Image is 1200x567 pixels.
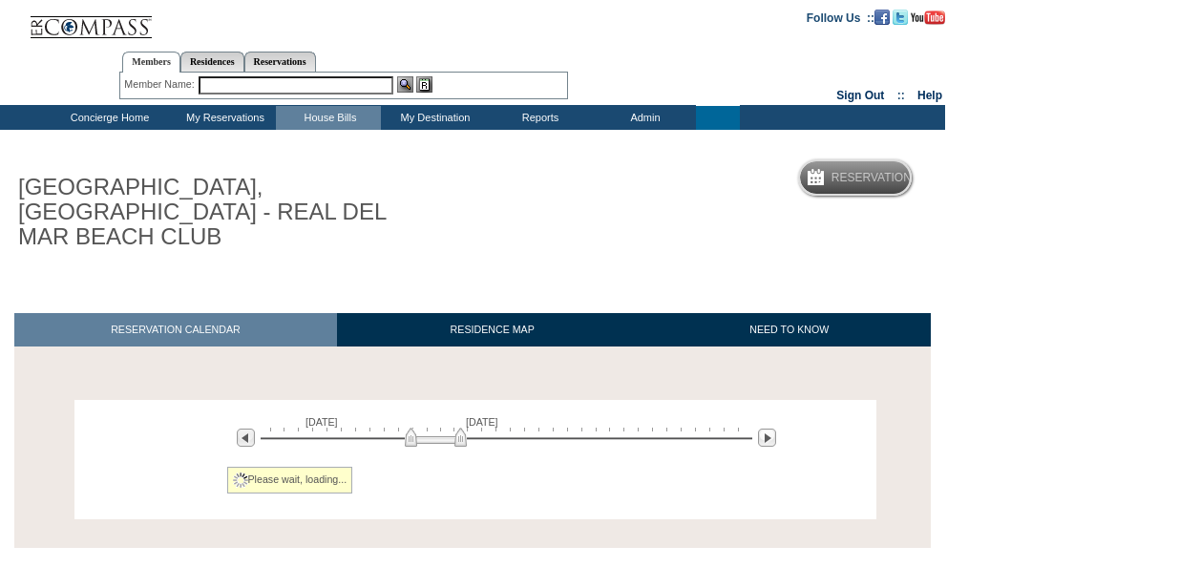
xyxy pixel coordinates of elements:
a: Help [917,89,942,102]
span: :: [897,89,905,102]
a: NEED TO KNOW [647,313,931,346]
h1: [GEOGRAPHIC_DATA], [GEOGRAPHIC_DATA] - REAL DEL MAR BEACH CLUB [14,171,442,254]
img: View [397,76,413,93]
a: Become our fan on Facebook [874,10,890,22]
a: Sign Out [836,89,884,102]
a: Members [122,52,180,73]
td: My Destination [381,106,486,130]
span: [DATE] [305,416,338,428]
div: Please wait, loading... [227,467,353,493]
td: House Bills [276,106,381,130]
td: Concierge Home [45,106,171,130]
td: Follow Us :: [807,10,874,25]
a: Follow us on Twitter [893,10,908,22]
a: Reservations [244,52,316,72]
img: Follow us on Twitter [893,10,908,25]
img: Reservations [416,76,432,93]
img: Next [758,429,776,447]
a: RESERVATION CALENDAR [14,313,337,346]
td: Admin [591,106,696,130]
img: Subscribe to our YouTube Channel [911,10,945,25]
span: [DATE] [466,416,498,428]
a: Subscribe to our YouTube Channel [911,10,945,22]
div: Member Name: [124,76,198,93]
td: My Reservations [171,106,276,130]
img: Become our fan on Facebook [874,10,890,25]
a: RESIDENCE MAP [337,313,648,346]
img: Previous [237,429,255,447]
td: Reports [486,106,591,130]
a: Residences [180,52,244,72]
h5: Reservation Calendar [832,172,978,184]
img: spinner2.gif [233,472,248,488]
